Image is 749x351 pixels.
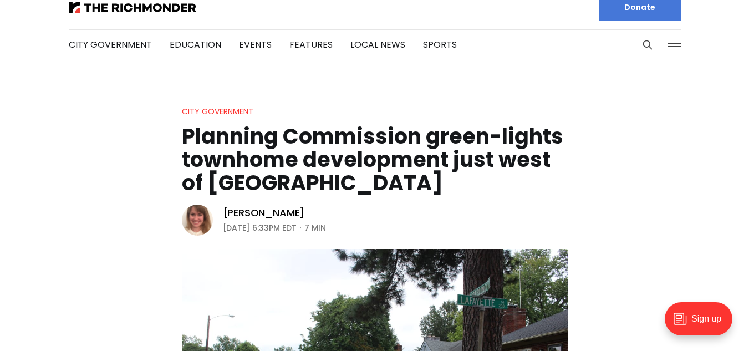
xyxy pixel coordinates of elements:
span: 7 min [304,221,326,235]
iframe: portal-trigger [655,297,749,351]
time: [DATE] 6:33PM EDT [223,221,297,235]
a: Local News [350,38,405,51]
img: Sarah Vogelsong [182,205,213,236]
a: City Government [69,38,152,51]
h1: Planning Commission green-lights townhome development just west of [GEOGRAPHIC_DATA] [182,125,568,195]
a: City Government [182,106,253,117]
a: Features [289,38,333,51]
button: Search this site [639,37,656,53]
a: [PERSON_NAME] [223,206,305,220]
img: The Richmonder [69,2,196,13]
a: Sports [423,38,457,51]
a: Events [239,38,272,51]
a: Education [170,38,221,51]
